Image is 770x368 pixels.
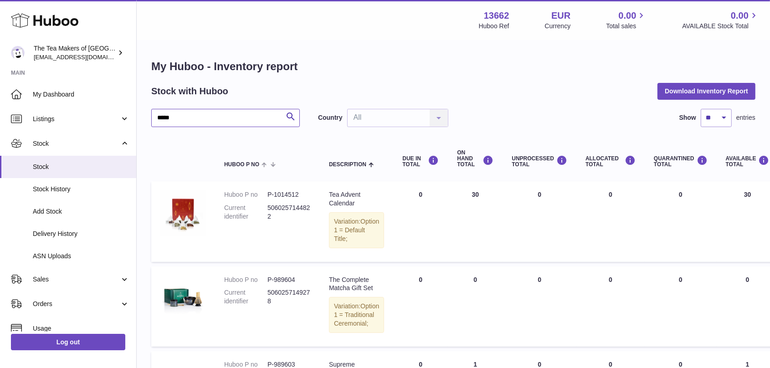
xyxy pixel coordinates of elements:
td: 0 [393,181,448,261]
span: Sales [33,275,120,284]
span: Add Stock [33,207,129,216]
dt: Current identifier [224,288,267,306]
td: 0 [503,181,576,261]
span: Stock [33,139,120,148]
div: AVAILABLE Total [726,155,770,168]
span: [EMAIL_ADDRESS][DOMAIN_NAME] [34,53,134,61]
span: Stock History [33,185,129,194]
label: Country [318,113,343,122]
td: 0 [393,266,448,347]
div: UNPROCESSED Total [512,155,567,168]
span: Huboo P no [224,162,259,168]
td: 30 [448,181,503,261]
span: Description [329,162,366,168]
button: Download Inventory Report [657,83,755,99]
div: Tea Advent Calendar [329,190,384,208]
div: DUE IN TOTAL [402,155,439,168]
img: product image [160,190,206,236]
div: The Tea Makers of [GEOGRAPHIC_DATA] [34,44,116,61]
dd: P-1014512 [267,190,311,199]
img: tea@theteamakers.co.uk [11,46,25,60]
h1: My Huboo - Inventory report [151,59,755,74]
span: entries [736,113,755,122]
dd: 5060257144822 [267,204,311,221]
td: 0 [576,181,645,261]
span: Delivery History [33,230,129,238]
a: 0.00 AVAILABLE Stock Total [682,10,759,31]
div: Huboo Ref [479,22,509,31]
div: Currency [545,22,571,31]
a: Log out [11,334,125,350]
h2: Stock with Huboo [151,85,228,97]
dt: Current identifier [224,204,267,221]
span: 0 [679,276,683,283]
span: 0 [679,361,683,368]
div: The Complete Matcha Gift Set [329,276,384,293]
span: Total sales [606,22,647,31]
span: Orders [33,300,120,308]
span: Option 1 = Traditional Ceremonial; [334,302,379,327]
div: QUARANTINED Total [654,155,708,168]
td: 0 [503,266,576,347]
td: 0 [576,266,645,347]
strong: 13662 [484,10,509,22]
span: Option 1 = Default Title; [334,218,379,242]
dd: P-989604 [267,276,311,284]
img: product image [160,276,206,321]
dt: Huboo P no [224,276,267,284]
span: 0.00 [619,10,637,22]
div: Variation: [329,297,384,333]
span: Listings [33,115,120,123]
span: ASN Uploads [33,252,129,261]
span: Usage [33,324,129,333]
a: 0.00 Total sales [606,10,647,31]
span: AVAILABLE Stock Total [682,22,759,31]
label: Show [679,113,696,122]
dd: 5060257149278 [267,288,311,306]
span: My Dashboard [33,90,129,99]
div: ON HAND Total [457,150,493,168]
strong: EUR [551,10,570,22]
span: 0 [679,191,683,198]
dt: Huboo P no [224,190,267,199]
span: Stock [33,163,129,171]
div: Variation: [329,212,384,248]
td: 0 [448,266,503,347]
span: 0.00 [731,10,749,22]
div: ALLOCATED Total [585,155,636,168]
